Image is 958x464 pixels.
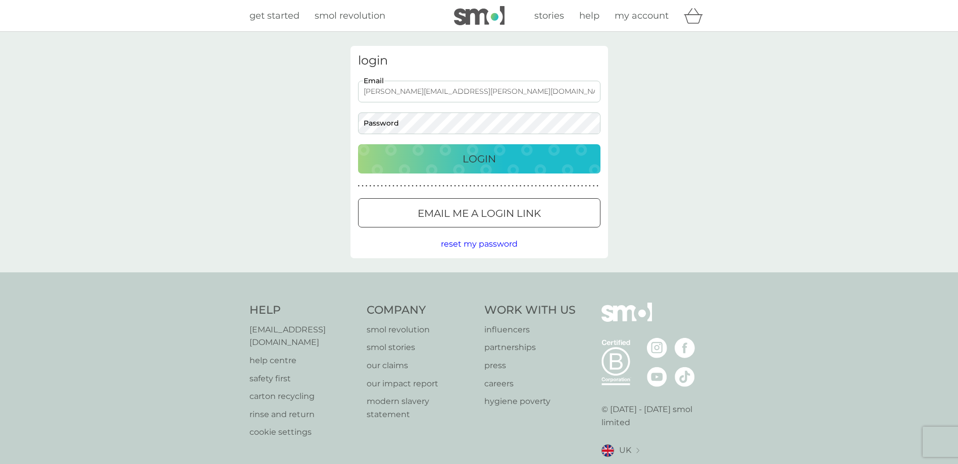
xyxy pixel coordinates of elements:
p: ● [358,184,360,189]
a: smol revolution [367,323,474,336]
p: ● [396,184,398,189]
span: help [579,10,599,21]
p: ● [489,184,491,189]
p: ● [574,184,576,189]
p: ● [593,184,595,189]
a: stories [534,9,564,23]
p: ● [504,184,506,189]
img: smol [454,6,505,25]
button: Email me a login link [358,198,600,227]
p: ● [550,184,552,189]
p: ● [589,184,591,189]
a: carton recycling [249,390,357,403]
button: Login [358,144,600,173]
p: ● [585,184,587,189]
h4: Work With Us [484,303,576,318]
p: ● [454,184,456,189]
p: ● [562,184,564,189]
a: cookie settings [249,426,357,439]
span: stories [534,10,564,21]
p: ● [392,184,394,189]
p: ● [373,184,375,189]
img: visit the smol Facebook page [675,338,695,358]
img: UK flag [601,444,614,457]
p: ● [416,184,418,189]
p: ● [389,184,391,189]
a: help centre [249,354,357,367]
p: Email me a login link [418,205,541,221]
h4: Company [367,303,474,318]
p: ● [500,184,502,189]
p: © [DATE] - [DATE] smol limited [601,403,709,429]
img: smol [601,303,652,337]
p: ● [470,184,472,189]
p: ● [496,184,498,189]
p: rinse and return [249,408,357,421]
p: ● [435,184,437,189]
p: ● [366,184,368,189]
p: ● [450,184,452,189]
a: smol stories [367,341,474,354]
span: reset my password [441,239,518,249]
p: ● [439,184,441,189]
p: ● [596,184,598,189]
img: visit the smol Youtube page [647,367,667,387]
p: our impact report [367,377,474,390]
p: ● [369,184,371,189]
p: ● [581,184,583,189]
img: visit the smol Tiktok page [675,367,695,387]
p: ● [554,184,556,189]
p: ● [539,184,541,189]
p: ● [485,184,487,189]
p: ● [473,184,475,189]
a: our claims [367,359,474,372]
p: ● [481,184,483,189]
p: ● [477,184,479,189]
p: ● [362,184,364,189]
div: basket [684,6,709,26]
p: ● [400,184,402,189]
a: hygiene poverty [484,395,576,408]
span: smol revolution [315,10,385,21]
span: get started [249,10,299,21]
a: press [484,359,576,372]
a: [EMAIL_ADDRESS][DOMAIN_NAME] [249,323,357,349]
p: ● [543,184,545,189]
a: safety first [249,372,357,385]
a: my account [615,9,669,23]
button: reset my password [441,238,518,251]
p: ● [442,184,444,189]
h4: Help [249,303,357,318]
img: visit the smol Instagram page [647,338,667,358]
a: smol revolution [315,9,385,23]
p: ● [412,184,414,189]
span: UK [619,444,631,457]
p: ● [520,184,522,189]
a: help [579,9,599,23]
p: partnerships [484,341,576,354]
p: ● [516,184,518,189]
a: get started [249,9,299,23]
p: ● [404,184,406,189]
a: careers [484,377,576,390]
span: my account [615,10,669,21]
p: ● [527,184,529,189]
p: ● [458,184,460,189]
p: ● [446,184,448,189]
p: ● [427,184,429,189]
a: modern slavery statement [367,395,474,421]
a: influencers [484,323,576,336]
p: ● [566,184,568,189]
p: ● [420,184,422,189]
